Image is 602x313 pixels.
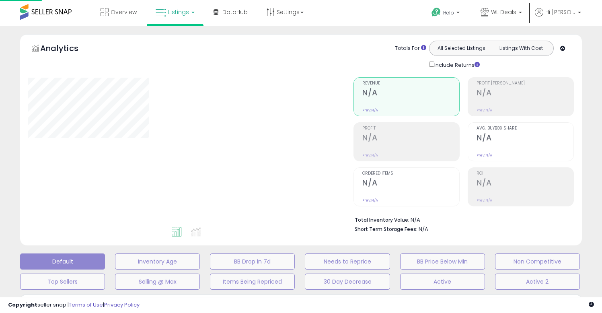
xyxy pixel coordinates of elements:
[425,1,468,26] a: Help
[362,88,459,99] h2: N/A
[362,133,459,144] h2: N/A
[115,274,200,290] button: Selling @ Max
[355,214,568,224] li: N/A
[8,301,37,309] strong: Copyright
[491,8,516,16] span: WL Deals
[305,274,390,290] button: 30 Day Decrease
[477,198,492,203] small: Prev: N/A
[362,81,459,86] span: Revenue
[355,216,409,223] b: Total Inventory Value:
[545,8,575,16] span: Hi [PERSON_NAME]
[495,253,580,270] button: Non Competitive
[477,178,573,189] h2: N/A
[395,45,426,52] div: Totals For
[210,253,295,270] button: BB Drop in 7d
[362,178,459,189] h2: N/A
[443,9,454,16] span: Help
[20,274,105,290] button: Top Sellers
[362,153,378,158] small: Prev: N/A
[423,60,489,69] div: Include Returns
[111,8,137,16] span: Overview
[477,81,573,86] span: Profit [PERSON_NAME]
[20,253,105,270] button: Default
[362,126,459,131] span: Profit
[168,8,189,16] span: Listings
[400,253,485,270] button: BB Price Below Min
[477,108,492,113] small: Prev: N/A
[431,7,441,17] i: Get Help
[362,171,459,176] span: Ordered Items
[355,226,417,233] b: Short Term Storage Fees:
[495,274,580,290] button: Active 2
[477,153,492,158] small: Prev: N/A
[115,253,200,270] button: Inventory Age
[491,43,551,54] button: Listings With Cost
[431,43,491,54] button: All Selected Listings
[305,253,390,270] button: Needs to Reprice
[535,8,581,26] a: Hi [PERSON_NAME]
[477,88,573,99] h2: N/A
[8,301,140,309] div: seller snap | |
[477,133,573,144] h2: N/A
[419,225,428,233] span: N/A
[477,171,573,176] span: ROI
[210,274,295,290] button: Items Being Repriced
[400,274,485,290] button: Active
[477,126,573,131] span: Avg. Buybox Share
[362,198,378,203] small: Prev: N/A
[222,8,248,16] span: DataHub
[40,43,94,56] h5: Analytics
[362,108,378,113] small: Prev: N/A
